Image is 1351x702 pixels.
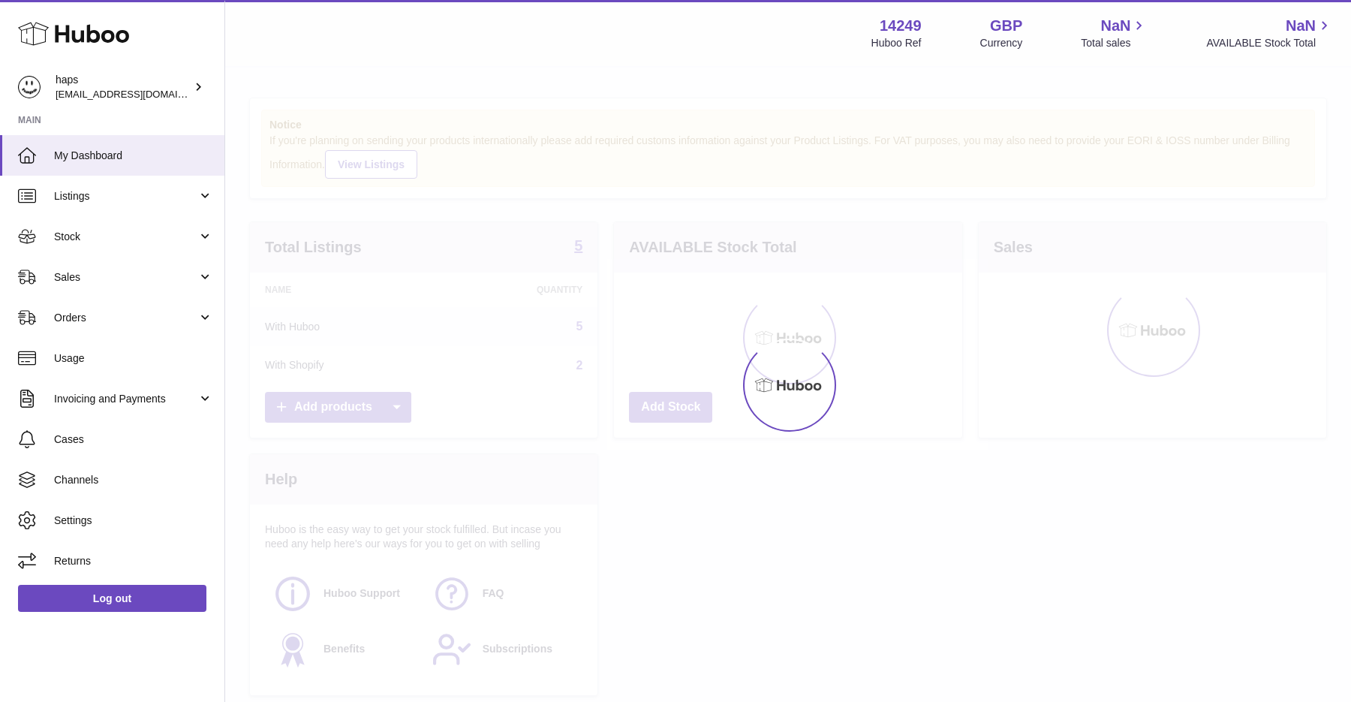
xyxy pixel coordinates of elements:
[1286,16,1316,36] span: NaN
[1081,16,1148,50] a: NaN Total sales
[18,76,41,98] img: hello@gethaps.co.uk
[1206,36,1333,50] span: AVAILABLE Stock Total
[1100,16,1130,36] span: NaN
[54,554,213,568] span: Returns
[54,514,213,528] span: Settings
[54,351,213,366] span: Usage
[54,230,197,244] span: Stock
[54,473,213,487] span: Channels
[54,149,213,163] span: My Dashboard
[880,16,922,36] strong: 14249
[54,432,213,447] span: Cases
[56,88,221,100] span: [EMAIL_ADDRESS][DOMAIN_NAME]
[56,73,191,101] div: haps
[990,16,1022,36] strong: GBP
[1206,16,1333,50] a: NaN AVAILABLE Stock Total
[980,36,1023,50] div: Currency
[1081,36,1148,50] span: Total sales
[18,585,206,612] a: Log out
[871,36,922,50] div: Huboo Ref
[54,392,197,406] span: Invoicing and Payments
[54,189,197,203] span: Listings
[54,270,197,285] span: Sales
[54,311,197,325] span: Orders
